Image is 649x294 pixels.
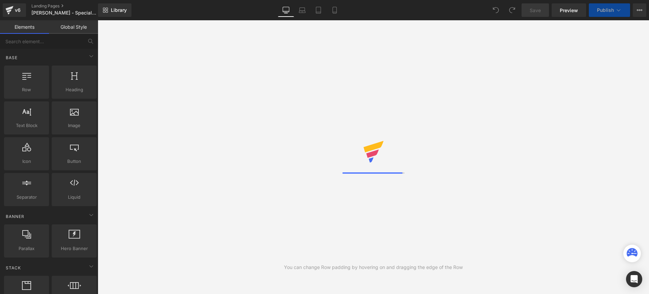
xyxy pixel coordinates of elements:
a: Laptop [294,3,310,17]
span: Save [530,7,541,14]
span: Liquid [54,194,95,201]
div: You can change Row padding by hovering on and dragging the edge of the Row [284,264,463,271]
a: v6 [3,3,26,17]
a: Global Style [49,20,98,34]
a: Mobile [327,3,343,17]
button: Publish [589,3,630,17]
span: Text Block [6,122,47,129]
span: Publish [597,7,614,13]
span: Banner [5,213,25,220]
span: Button [54,158,95,165]
div: v6 [14,6,22,15]
span: Hero Banner [54,245,95,252]
span: Base [5,54,18,61]
a: Desktop [278,3,294,17]
button: Redo [505,3,519,17]
span: Preview [560,7,578,14]
a: New Library [98,3,131,17]
button: More [633,3,646,17]
a: Preview [552,3,586,17]
span: Heading [54,86,95,93]
span: [PERSON_NAME] - Special Offer [31,10,96,16]
span: Stack [5,265,22,271]
span: Library [111,7,127,13]
span: Separator [6,194,47,201]
span: Icon [6,158,47,165]
span: Row [6,86,47,93]
span: Parallax [6,245,47,252]
a: Landing Pages [31,3,109,9]
div: Open Intercom Messenger [626,271,642,287]
span: Image [54,122,95,129]
button: Undo [489,3,503,17]
a: Tablet [310,3,327,17]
